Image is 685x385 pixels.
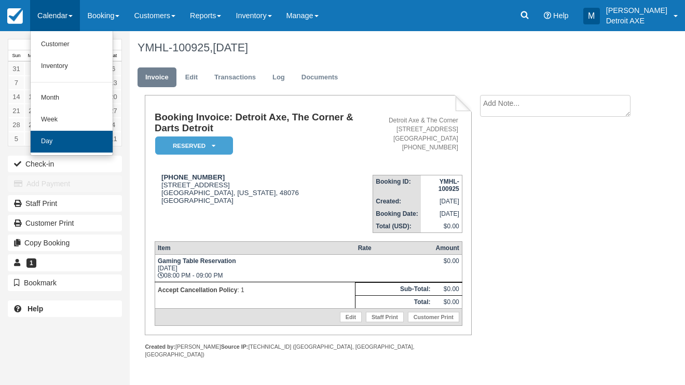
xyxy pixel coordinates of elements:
[373,220,421,233] th: Total (USD):
[31,87,113,109] a: Month
[8,104,24,118] a: 21
[265,67,293,88] a: Log
[583,8,600,24] div: M
[105,132,121,146] a: 11
[433,241,462,254] th: Amount
[31,109,113,131] a: Week
[213,41,248,54] span: [DATE]
[8,132,24,146] a: 5
[433,295,462,308] td: $0.00
[340,312,362,322] a: Edit
[366,312,404,322] a: Staff Print
[105,62,121,76] a: 6
[158,257,236,265] strong: Gaming Table Reservation
[8,156,122,172] button: Check-in
[31,56,113,77] a: Inventory
[138,67,176,88] a: Invoice
[544,12,551,19] i: Help
[8,215,122,231] a: Customer Print
[105,90,121,104] a: 20
[606,16,667,26] p: Detroit AXE
[31,34,113,56] a: Customer
[606,5,667,16] p: [PERSON_NAME]
[421,208,462,220] td: [DATE]
[421,195,462,208] td: [DATE]
[421,220,462,233] td: $0.00
[8,254,122,271] a: 1
[8,118,24,132] a: 28
[8,235,122,251] button: Copy Booking
[24,50,40,62] th: Mon
[8,274,122,291] button: Bookmark
[373,175,421,195] th: Booking ID:
[221,343,249,350] strong: Source IP:
[30,31,113,156] ul: Calendar
[24,118,40,132] a: 29
[8,300,122,317] a: Help
[105,104,121,118] a: 27
[105,50,121,62] th: Sat
[158,286,237,294] strong: Accept Cancellation Policy
[355,282,433,295] th: Sub-Total:
[24,90,40,104] a: 15
[161,173,225,181] strong: [PHONE_NUMBER]
[105,76,121,90] a: 13
[24,104,40,118] a: 22
[433,282,462,295] td: $0.00
[145,343,472,359] div: [PERSON_NAME] [TECHNICAL_ID] ([GEOGRAPHIC_DATA], [GEOGRAPHIC_DATA], [GEOGRAPHIC_DATA])
[138,42,636,54] h1: YMHL-100925,
[155,254,355,282] td: [DATE] 08:00 PM - 09:00 PM
[355,295,433,308] th: Total:
[553,11,569,20] span: Help
[439,178,459,192] strong: YMHL-100925
[8,175,122,192] button: Add Payment
[105,118,121,132] a: 4
[8,62,24,76] a: 31
[8,195,122,212] a: Staff Print
[355,241,433,254] th: Rate
[24,132,40,146] a: 6
[294,67,346,88] a: Documents
[24,76,40,90] a: 8
[8,50,24,62] th: Sun
[28,305,43,313] b: Help
[377,116,458,152] address: Detroit Axe & The Corner [STREET_ADDRESS] [GEOGRAPHIC_DATA] [PHONE_NUMBER]
[207,67,264,88] a: Transactions
[373,195,421,208] th: Created:
[7,8,23,24] img: checkfront-main-nav-mini-logo.png
[24,62,40,76] a: 1
[155,241,355,254] th: Item
[8,90,24,104] a: 14
[145,343,175,350] strong: Created by:
[31,131,113,153] a: Day
[155,112,373,133] h1: Booking Invoice: Detroit Axe, The Corner & Darts Detroit
[8,76,24,90] a: 7
[155,173,373,217] div: [STREET_ADDRESS] [GEOGRAPHIC_DATA], [US_STATE], 48076 [GEOGRAPHIC_DATA]
[155,136,229,155] a: Reserved
[158,285,352,295] p: : 1
[373,208,421,220] th: Booking Date:
[26,258,36,268] span: 1
[177,67,205,88] a: Edit
[155,136,233,155] em: Reserved
[435,257,459,273] div: $0.00
[408,312,459,322] a: Customer Print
